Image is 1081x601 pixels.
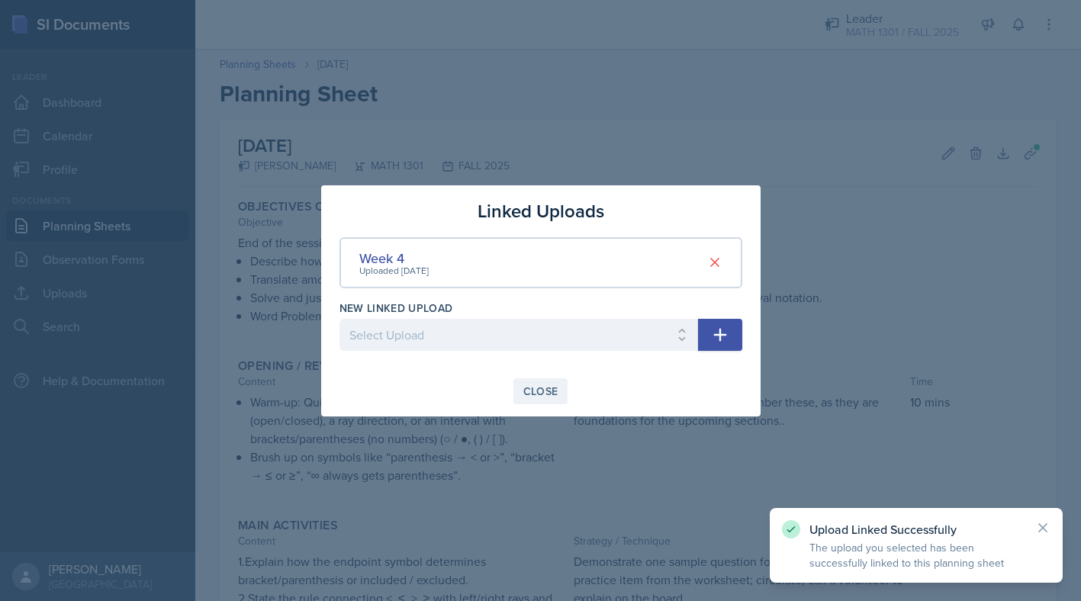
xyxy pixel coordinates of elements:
label: New Linked Upload [339,300,453,316]
button: Close [513,378,568,404]
p: Upload Linked Successfully [809,522,1023,537]
p: The upload you selected has been successfully linked to this planning sheet [809,540,1023,570]
div: Close [523,385,558,397]
h3: Linked Uploads [478,198,604,225]
div: Uploaded [DATE] [359,264,429,278]
div: Week 4 [359,248,429,268]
